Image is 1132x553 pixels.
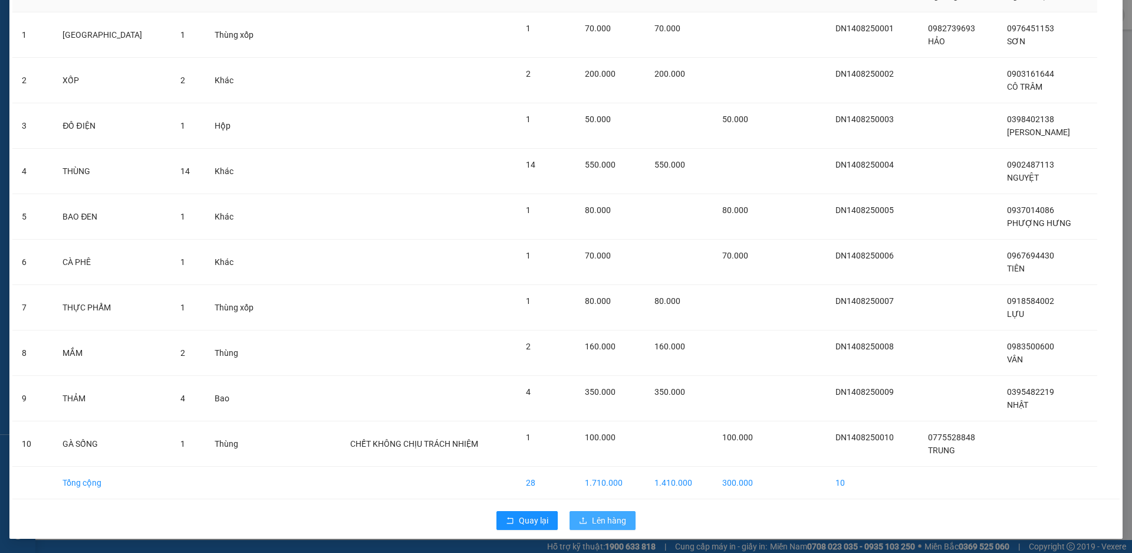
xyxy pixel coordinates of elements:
span: DN1408250007 [835,296,894,306]
span: DN1408250001 [835,24,894,33]
span: 160.000 [654,342,685,351]
span: PHƯỢNG HƯNG [1007,218,1071,228]
span: 100.000 [722,433,753,442]
td: Thùng [205,421,274,467]
td: GÀ SỐNG [53,421,171,467]
td: 1.710.000 [575,467,645,499]
td: 9 [12,376,53,421]
span: 0982739693 [928,24,975,33]
span: DN1408250010 [835,433,894,442]
span: 550.000 [585,160,616,169]
span: SƠN [1007,37,1025,46]
td: Hộp [205,103,274,149]
span: 2 [180,348,185,358]
span: 70.000 [654,24,680,33]
span: DN1408250008 [835,342,894,351]
span: 0398402138 [1007,114,1054,124]
span: 100.000 [585,433,616,442]
span: DN1408250009 [835,387,894,397]
span: DN1408250003 [835,114,894,124]
span: 200.000 [654,69,685,78]
span: CHẾT KHÔNG CHỊU TRÁCH NHIỆM [350,439,478,449]
span: 200.000 [585,69,616,78]
span: 1 [526,251,531,260]
span: CÔ TRÂM [1007,82,1042,91]
span: 2 [526,69,531,78]
span: 1 [180,30,185,40]
td: 2 [12,58,53,103]
span: HẢO [928,37,945,46]
span: 80.000 [585,205,611,215]
span: 70.000 [585,251,611,260]
td: Tổng cộng [53,467,171,499]
span: 50.000 [585,114,611,124]
td: MẮM [53,331,171,376]
td: THỰC PHẨM [53,285,171,331]
span: 0395482219 [1007,387,1054,397]
span: 350.000 [654,387,685,397]
span: 4 [180,394,185,403]
span: 1 [526,433,531,442]
span: VÂN [1007,355,1023,364]
span: rollback [506,516,514,526]
span: DN1408250005 [835,205,894,215]
span: LỰU [1007,309,1024,319]
td: Khác [205,149,274,194]
span: 1 [180,439,185,449]
span: 80.000 [722,205,748,215]
span: 350.000 [585,387,616,397]
span: upload [579,516,587,526]
td: [GEOGRAPHIC_DATA] [53,12,171,58]
td: 4 [12,149,53,194]
span: DN1408250006 [835,251,894,260]
span: 160.000 [585,342,616,351]
span: 70.000 [585,24,611,33]
span: 0902487113 [1007,160,1054,169]
td: CÀ PHÊ [53,240,171,285]
td: THẢM [53,376,171,421]
td: Khác [205,240,274,285]
td: Thùng xốp [205,285,274,331]
span: 550.000 [654,160,685,169]
span: 1 [526,205,531,215]
span: 0903161644 [1007,69,1054,78]
span: NHẬT [1007,400,1028,410]
span: 70.000 [722,251,748,260]
td: 1.410.000 [645,467,713,499]
span: 0967694430 [1007,251,1054,260]
td: 300.000 [713,467,772,499]
td: Bao [205,376,274,421]
button: uploadLên hàng [570,511,636,530]
td: Thùng [205,331,274,376]
span: 1 [526,114,531,124]
span: 1 [526,24,531,33]
td: 7 [12,285,53,331]
span: DN1408250004 [835,160,894,169]
td: Khác [205,58,274,103]
span: 14 [180,166,190,176]
span: 4 [526,387,531,397]
td: XỐP [53,58,171,103]
td: Khác [205,194,274,240]
span: 2 [180,76,185,85]
span: Quay lại [519,514,548,527]
span: TRUNG [928,446,955,455]
button: rollbackQuay lại [496,511,558,530]
td: 1 [12,12,53,58]
span: 50.000 [722,114,748,124]
span: 1 [526,296,531,306]
td: 6 [12,240,53,285]
td: BAO ĐEN [53,194,171,240]
span: 80.000 [585,296,611,306]
td: THÙNG [53,149,171,194]
span: 0976451153 [1007,24,1054,33]
span: 2 [526,342,531,351]
span: 0918584002 [1007,296,1054,306]
span: 80.000 [654,296,680,306]
td: 5 [12,194,53,240]
span: Lên hàng [592,514,626,527]
span: TIÊN [1007,264,1025,273]
span: NGUYỆT [1007,173,1039,182]
span: 0937014086 [1007,205,1054,215]
td: ĐỒ ĐIỆN [53,103,171,149]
